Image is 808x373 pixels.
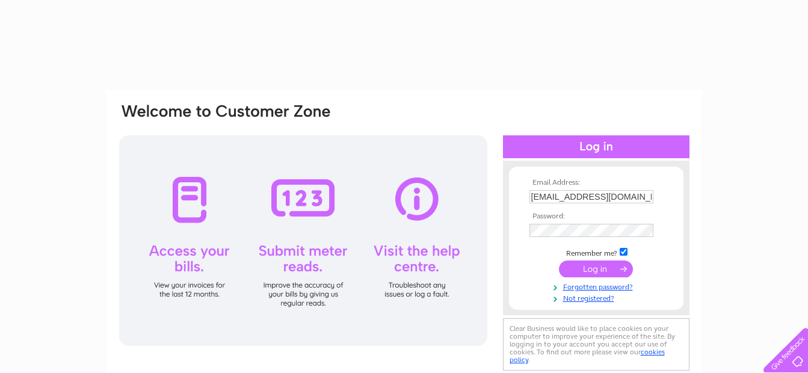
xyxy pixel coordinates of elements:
th: Email Address: [526,179,666,187]
th: Password: [526,212,666,221]
a: Not registered? [529,292,666,303]
td: Remember me? [526,246,666,258]
input: Submit [559,260,633,277]
div: Clear Business would like to place cookies on your computer to improve your experience of the sit... [503,318,689,371]
a: Forgotten password? [529,280,666,292]
a: cookies policy [510,348,665,364]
